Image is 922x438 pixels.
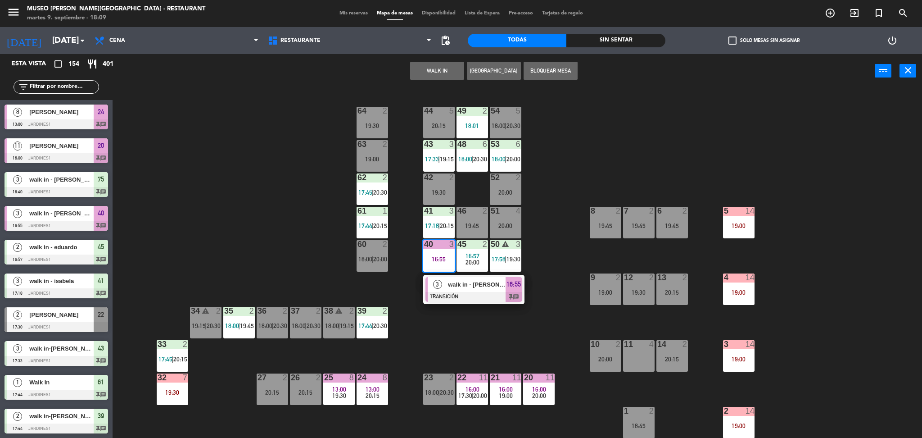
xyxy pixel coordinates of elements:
span: walk in - isabela [29,276,94,286]
span: | [371,189,373,196]
span: 18:00 [258,322,272,329]
div: 41 [424,207,425,215]
div: 2 [516,173,521,182]
span: 20:30 [373,322,387,329]
span: | [438,155,440,163]
span: 40 [98,208,104,219]
div: 14 [746,340,755,348]
span: 17:44 [358,322,372,329]
span: 3 [13,175,22,184]
span: 17:33 [425,155,439,163]
div: 19:45 [590,223,621,229]
i: power_input [878,65,889,76]
div: 7 [624,207,624,215]
div: 8 [349,374,355,382]
span: 20:30 [307,322,321,329]
span: | [438,222,440,229]
span: 18:00 [292,322,306,329]
div: 2 [383,107,388,115]
span: walk in-[PERSON_NAME] [29,344,94,353]
div: 2 [483,107,488,115]
span: | [371,255,373,263]
div: 11 [624,340,624,348]
span: 2 [13,412,22,421]
span: walk in - eduardo [29,242,94,252]
span: | [471,392,473,399]
div: 2 [682,274,688,282]
div: 1 [383,207,388,215]
div: 19:00 [723,289,755,296]
div: 20:15 [423,123,455,129]
div: 18:45 [623,423,655,429]
span: 75 [98,174,104,185]
div: 5 [516,107,521,115]
span: 19:15 [340,322,354,329]
div: 19:00 [723,356,755,362]
div: 2 [183,340,188,348]
i: crop_square [53,59,63,69]
div: 2 [682,340,688,348]
div: 2 [616,340,621,348]
div: 2 [383,140,388,148]
span: 16:57 [466,252,479,260]
button: power_input [875,64,891,78]
div: 2 [649,207,655,215]
span: Disponibilidad [417,11,460,16]
span: 18:00 [458,155,472,163]
div: 2 [316,307,321,315]
span: Restaurante [280,37,321,44]
span: 20:30 [273,322,287,329]
span: walk in - [PERSON_NAME] [29,175,94,184]
span: 17:44 [358,222,372,229]
div: 18:01 [456,123,488,129]
span: 22 [98,309,104,320]
span: 20:30 [473,155,487,163]
div: Sin sentar [566,34,665,47]
span: 45 [98,242,104,252]
div: 42 [424,173,425,182]
div: 7 [183,374,188,382]
div: 14 [746,274,755,282]
span: 13:00 [332,386,346,393]
span: 401 [103,59,113,69]
span: | [438,389,440,396]
span: 18:00 [492,155,506,163]
div: 20 [524,374,524,382]
span: 19:30 [332,392,346,399]
span: 17:30 [458,392,472,399]
div: 11 [546,374,555,382]
span: 2 [13,310,22,319]
div: 2 [649,407,655,415]
span: | [271,322,273,329]
div: 2 [283,374,288,382]
span: 19:45 [240,322,254,329]
span: | [505,255,506,263]
span: 20:15 [373,222,387,229]
span: 18:00 [225,322,239,329]
button: menu [7,5,20,22]
div: 20:15 [656,356,688,362]
div: 43 [424,140,425,148]
div: 3 [449,207,455,215]
span: 17:45 [358,189,372,196]
span: Walk In [29,378,94,387]
span: 154 [68,59,79,69]
span: 19:00 [499,392,513,399]
span: 3 [433,280,442,289]
div: 2 [249,307,255,315]
i: close [903,65,913,76]
span: [PERSON_NAME] [29,310,94,319]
